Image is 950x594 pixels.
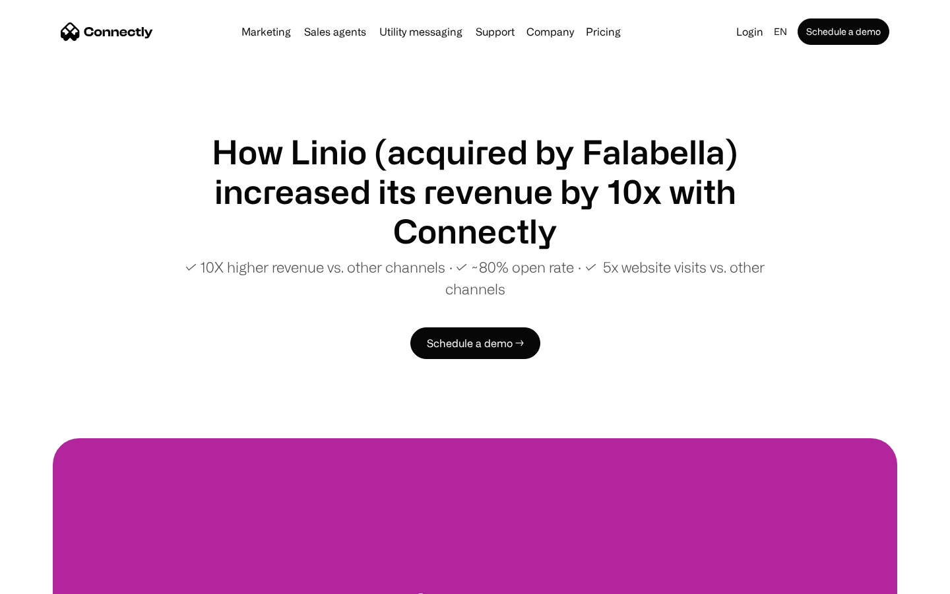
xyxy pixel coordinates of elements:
[299,26,371,37] a: Sales agents
[731,22,769,41] a: Login
[26,571,79,589] ul: Language list
[410,327,540,359] a: Schedule a demo →
[774,22,787,41] div: en
[158,132,792,251] h1: How Linio (acquired by Falabella) increased its revenue by 10x with Connectly
[374,26,468,37] a: Utility messaging
[158,256,792,300] p: ✓ 10X higher revenue vs. other channels ∙ ✓ ~80% open rate ∙ ✓ 5x website visits vs. other channels
[236,26,296,37] a: Marketing
[13,570,79,589] aside: Language selected: English
[798,18,889,45] a: Schedule a demo
[470,26,520,37] a: Support
[526,22,574,41] div: Company
[581,26,626,37] a: Pricing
